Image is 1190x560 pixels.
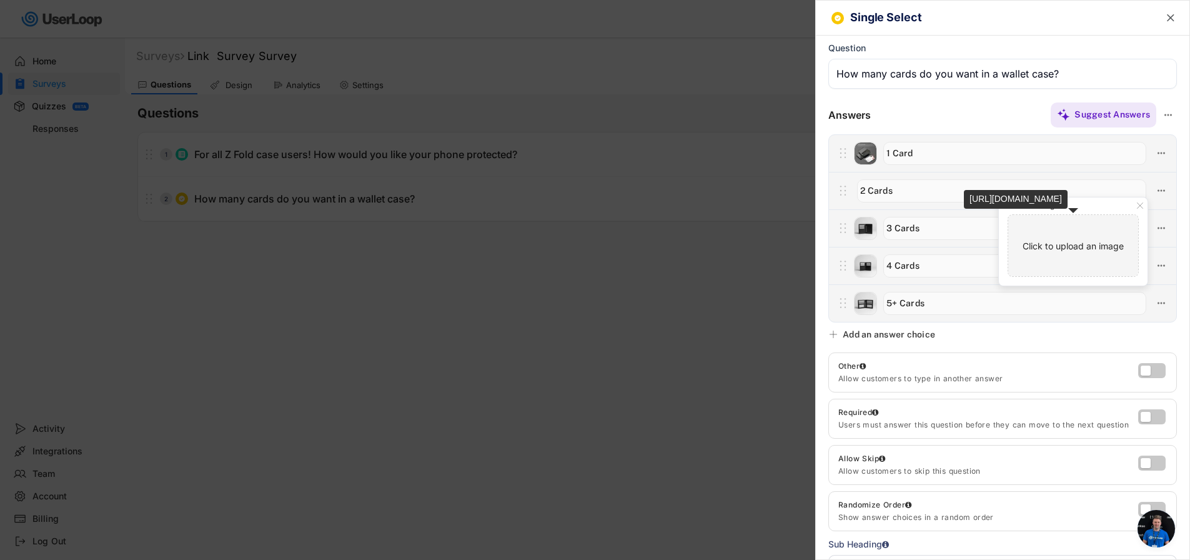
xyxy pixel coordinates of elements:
div: Question [828,42,866,54]
div: Users must answer this question before they can move to the next question [838,420,1138,430]
input: Type your question here... [828,59,1177,89]
img: MagicMajor%20%28Purple%29.svg [1057,108,1070,121]
input: 3 Cards [883,217,1146,240]
input: 1 Card [883,142,1146,165]
div: Required [838,407,879,417]
div: Add an answer choice [843,329,935,340]
img: CircleTickMinorWhite.svg [834,14,841,22]
input: 5+ Cards [883,292,1146,315]
text:  [1167,11,1174,24]
div: Randomize Order [838,500,911,510]
input: 4 Cards [883,254,1146,277]
div: Allow customers to type in another answer [838,374,1138,384]
img: image.png [855,217,876,239]
h6: Single Select [850,11,1138,24]
div: Sub Heading [828,537,889,551]
div: Allow Skip [838,454,885,464]
div: Answers [828,109,871,122]
div: Answer Image [1008,200,1135,211]
div: Allow customers to skip this question [838,466,1138,476]
button:  [1164,12,1177,24]
div: Open chat [1138,510,1175,547]
div: Suggest Answers [1074,109,1150,120]
div: Show answer choices in a random order [838,512,1135,522]
img: 08.jpg [855,142,876,164]
img: image.png [855,292,876,314]
img: image.png [855,255,876,277]
div: Other [838,361,1138,371]
input: 2 Cards [857,179,1146,202]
